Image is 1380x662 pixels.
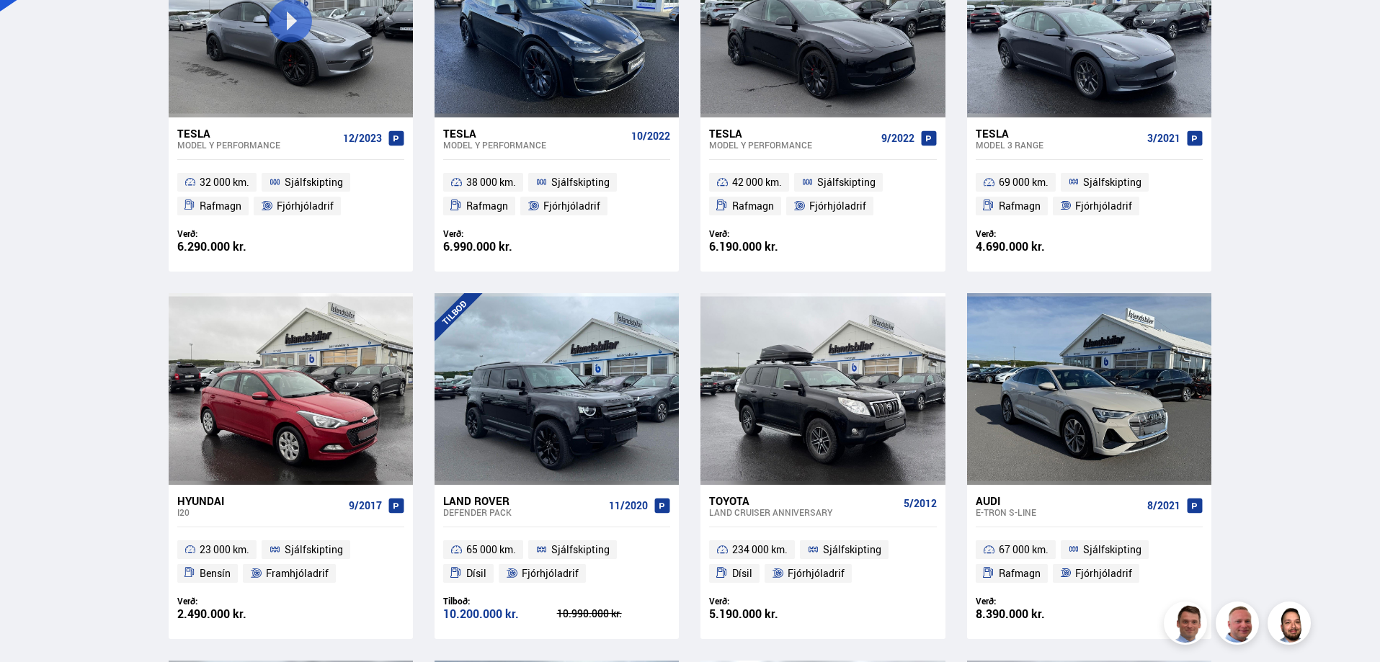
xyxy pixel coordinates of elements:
a: Tesla Model Y PERFORMANCE 9/2022 42 000 km. Sjálfskipting Rafmagn Fjórhjóladrif Verð: 6.190.000 kr. [700,117,945,272]
div: Land Cruiser ANNIVERSARY [709,507,897,517]
div: Hyundai [177,494,343,507]
a: Tesla Model 3 RANGE 3/2021 69 000 km. Sjálfskipting Rafmagn Fjórhjóladrif Verð: 4.690.000 kr. [967,117,1211,272]
span: Sjálfskipting [1083,541,1141,558]
div: Tesla [443,127,626,140]
span: 10/2022 [631,130,670,142]
span: Sjálfskipting [285,541,343,558]
span: Sjálfskipting [551,541,610,558]
span: Rafmagn [999,197,1041,215]
img: nhp88E3Fdnt1Opn2.png [1270,604,1313,647]
span: 5/2012 [904,498,937,509]
span: 32 000 km. [200,174,249,191]
span: Sjálfskipting [817,174,876,191]
span: 65 000 km. [466,541,516,558]
div: Verð: [709,228,823,239]
a: Toyota Land Cruiser ANNIVERSARY 5/2012 234 000 km. Sjálfskipting Dísil Fjórhjóladrif Verð: 5.190.... [700,485,945,639]
div: Tesla [976,127,1141,140]
span: 234 000 km. [732,541,788,558]
span: Fjórhjóladrif [809,197,866,215]
div: Verð: [177,228,291,239]
span: Fjórhjóladrif [788,565,845,582]
span: 38 000 km. [466,174,516,191]
div: Verð: [976,596,1090,607]
div: e-tron S-LINE [976,507,1141,517]
span: 42 000 km. [732,174,782,191]
span: Rafmagn [200,197,241,215]
button: Open LiveChat chat widget [12,6,55,49]
span: Fjórhjóladrif [522,565,579,582]
div: 10.200.000 kr. [443,608,557,620]
a: Tesla Model Y PERFORMANCE 12/2023 32 000 km. Sjálfskipting Rafmagn Fjórhjóladrif Verð: 6.290.000 kr. [169,117,413,272]
div: Model Y PERFORMANCE [177,140,337,150]
div: Tesla [177,127,337,140]
div: i20 [177,507,343,517]
span: Dísil [732,565,752,582]
span: Fjórhjóladrif [1075,197,1132,215]
div: Toyota [709,494,897,507]
div: Tilboð: [443,596,557,607]
span: 69 000 km. [999,174,1049,191]
div: 4.690.000 kr. [976,241,1090,253]
div: 6.990.000 kr. [443,241,557,253]
div: Defender PACK [443,507,603,517]
img: siFngHWaQ9KaOqBr.png [1218,604,1261,647]
span: Sjálfskipting [1083,174,1141,191]
div: Verð: [443,228,557,239]
span: Sjálfskipting [823,541,881,558]
div: Audi [976,494,1141,507]
div: 6.290.000 kr. [177,241,291,253]
span: 9/2017 [349,500,382,511]
div: Tesla [709,127,875,140]
div: Land Rover [443,494,603,507]
span: 8/2021 [1147,500,1180,511]
div: 6.190.000 kr. [709,241,823,253]
a: Hyundai i20 9/2017 23 000 km. Sjálfskipting Bensín Framhjóladrif Verð: 2.490.000 kr. [169,485,413,639]
span: Sjálfskipting [551,174,610,191]
img: FbJEzSuNWCJXmdc-.webp [1166,604,1209,647]
div: 8.390.000 kr. [976,608,1090,620]
span: Rafmagn [999,565,1041,582]
div: Verð: [709,596,823,607]
span: 9/2022 [881,133,914,144]
span: Framhjóladrif [266,565,329,582]
div: Model Y PERFORMANCE [443,140,626,150]
span: Sjálfskipting [285,174,343,191]
div: Model Y PERFORMANCE [709,140,875,150]
span: Fjórhjóladrif [543,197,600,215]
span: 23 000 km. [200,541,249,558]
div: 10.990.000 kr. [557,609,671,619]
div: Verð: [177,596,291,607]
span: Bensín [200,565,231,582]
a: Audi e-tron S-LINE 8/2021 67 000 km. Sjálfskipting Rafmagn Fjórhjóladrif Verð: 8.390.000 kr. [967,485,1211,639]
span: Rafmagn [466,197,508,215]
div: 5.190.000 kr. [709,608,823,620]
div: 2.490.000 kr. [177,608,291,620]
span: Rafmagn [732,197,774,215]
span: Fjórhjóladrif [1075,565,1132,582]
span: 11/2020 [609,500,648,511]
span: Fjórhjóladrif [277,197,334,215]
span: 3/2021 [1147,133,1180,144]
span: 12/2023 [343,133,382,144]
a: Land Rover Defender PACK 11/2020 65 000 km. Sjálfskipting Dísil Fjórhjóladrif Tilboð: 10.200.000 ... [435,485,679,639]
div: Verð: [976,228,1090,239]
span: Dísil [466,565,486,582]
span: 67 000 km. [999,541,1049,558]
a: Tesla Model Y PERFORMANCE 10/2022 38 000 km. Sjálfskipting Rafmagn Fjórhjóladrif Verð: 6.990.000 kr. [435,117,679,272]
div: Model 3 RANGE [976,140,1141,150]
